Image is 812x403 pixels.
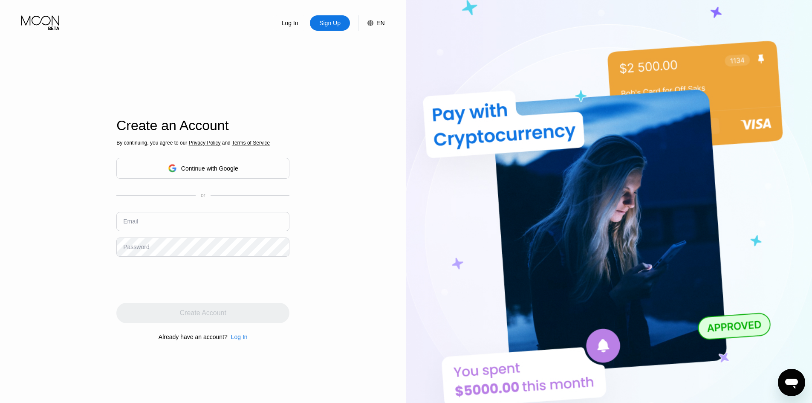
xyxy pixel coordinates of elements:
iframe: reCAPTCHA [116,263,246,296]
div: Sign Up [318,19,341,27]
div: Create an Account [116,118,289,133]
iframe: Button to launch messaging window [778,369,805,396]
div: Already have an account? [159,333,228,340]
div: Continue with Google [116,158,289,179]
div: Password [123,244,149,250]
span: Privacy Policy [189,140,221,146]
div: Log In [228,333,248,340]
div: By continuing, you agree to our [116,140,289,146]
span: and [220,140,232,146]
div: Continue with Google [181,165,238,172]
div: or [201,192,205,198]
span: Terms of Service [232,140,270,146]
div: Log In [281,19,299,27]
div: Log In [270,15,310,31]
div: Email [123,218,138,225]
div: Sign Up [310,15,350,31]
div: EN [358,15,384,31]
div: EN [376,20,384,26]
div: Log In [231,333,248,340]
